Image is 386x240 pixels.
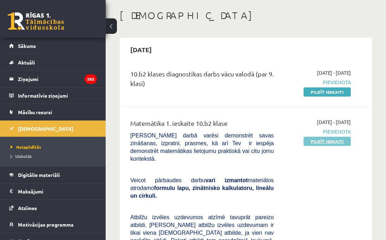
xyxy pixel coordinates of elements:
[8,12,64,30] a: Rīgas 1. Tālmācības vidusskola
[18,43,36,49] span: Sākums
[9,216,97,233] a: Motivācijas programma
[130,69,274,92] div: 10.b2 klases diagnostikas darbs vācu valodā (par 9. klasi)
[18,125,73,132] span: [DEMOGRAPHIC_DATA]
[18,71,97,87] legend: Ziņojumi
[9,38,97,54] a: Sākums
[284,79,351,86] span: Pievienota
[317,69,351,76] span: [DATE] - [DATE]
[130,177,274,199] span: Veicot pārbaudes darbu materiālos atrodamo
[18,172,60,178] span: Digitālie materiāli
[9,71,97,87] a: Ziņojumi383
[9,104,97,120] a: Mācību resursi
[123,41,159,58] h2: [DATE]
[205,177,248,183] b: vari izmantot
[304,87,351,97] a: Pildīt ieskaiti
[304,137,351,146] a: Pildīt ieskaiti
[18,59,35,66] span: Aktuāli
[9,167,97,183] a: Digitālie materiāli
[18,109,52,115] span: Mācību resursi
[317,118,351,126] span: [DATE] - [DATE]
[11,144,41,150] span: Neizpildītās
[9,54,97,70] a: Aktuāli
[9,183,97,199] a: Maksājumi
[130,118,274,131] div: Matemātika 1. ieskaite 10.b2 klase
[130,133,274,162] span: [PERSON_NAME] darbā varēsi demonstrēt savas zināšanas, izpratni, prasmes, kā arī Tev ir iespēja d...
[9,200,97,216] a: Atzīmes
[11,144,99,150] a: Neizpildītās
[130,185,274,199] b: formulu lapu, zinātnisko kalkulatoru, lineālu un cirkuli.
[18,183,97,199] legend: Maksājumi
[18,87,97,104] legend: Informatīvie ziņojumi
[18,221,74,228] span: Motivācijas programma
[11,153,32,159] span: Izlabotās
[18,205,37,211] span: Atzīmes
[9,121,97,137] a: [DEMOGRAPHIC_DATA]
[120,10,372,21] h1: [DEMOGRAPHIC_DATA]
[284,128,351,135] span: Pievienota
[85,74,97,84] i: 383
[9,87,97,104] a: Informatīvie ziņojumi
[11,153,99,159] a: Izlabotās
